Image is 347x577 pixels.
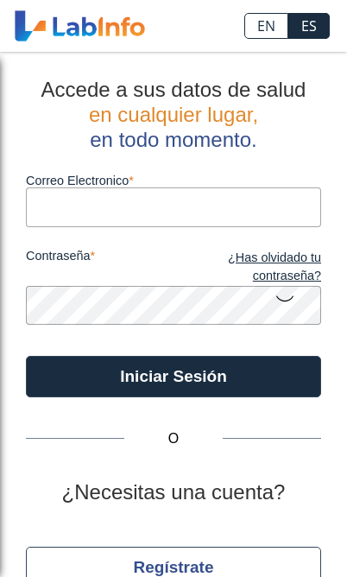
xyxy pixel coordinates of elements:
span: Accede a sus datos de salud [41,78,306,101]
button: Iniciar Sesión [26,356,321,397]
h2: ¿Necesitas una cuenta? [26,480,321,505]
a: ¿Has olvidado tu contraseña? [173,249,321,286]
span: O [124,428,223,449]
span: en cualquier lugar, [89,103,258,126]
span: en todo momento. [90,128,256,151]
label: contraseña [26,249,173,286]
a: EN [244,13,288,39]
label: Correo Electronico [26,174,321,187]
a: ES [288,13,330,39]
